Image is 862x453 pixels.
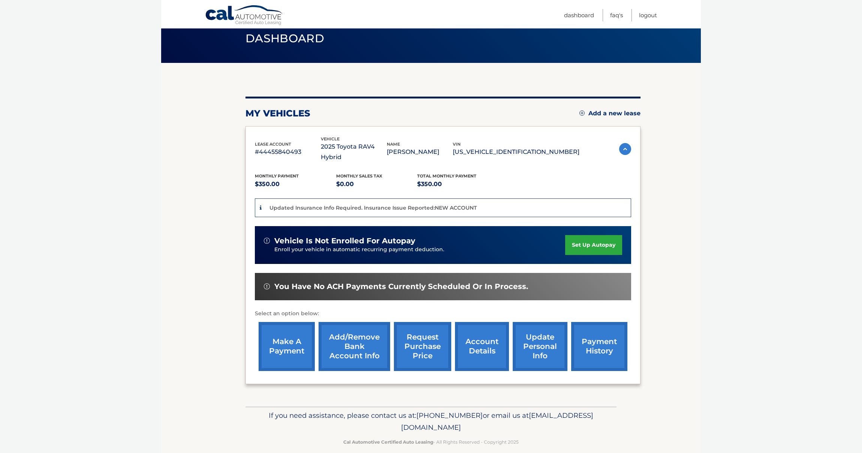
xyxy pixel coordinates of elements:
p: $350.00 [417,179,498,189]
span: lease account [255,142,291,147]
a: FAQ's [610,9,623,21]
p: [PERSON_NAME] [387,147,453,157]
p: $350.00 [255,179,336,189]
span: Dashboard [245,31,324,45]
span: Total Monthly Payment [417,173,476,179]
strong: Cal Automotive Certified Auto Leasing [343,439,433,445]
span: vin [453,142,461,147]
a: account details [455,322,509,371]
p: If you need assistance, please contact us at: or email us at [250,410,612,434]
span: You have no ACH payments currently scheduled or in process. [274,282,528,291]
span: name [387,142,400,147]
p: 2025 Toyota RAV4 Hybrid [321,142,387,162]
a: update personal info [513,322,567,371]
img: alert-white.svg [264,283,270,289]
a: Cal Automotive [205,5,284,27]
p: Enroll your vehicle in automatic recurring payment deduction. [274,246,565,254]
p: - All Rights Reserved - Copyright 2025 [250,438,612,446]
a: make a payment [259,322,315,371]
a: Add/Remove bank account info [319,322,390,371]
h2: my vehicles [245,108,310,119]
a: set up autopay [565,235,622,255]
a: request purchase price [394,322,451,371]
a: Dashboard [564,9,594,21]
span: vehicle is not enrolled for autopay [274,236,415,246]
a: Add a new lease [579,110,641,117]
p: Select an option below: [255,309,631,318]
p: $0.00 [336,179,418,189]
p: #44455840493 [255,147,321,157]
span: vehicle [321,136,340,142]
img: add.svg [579,110,585,116]
span: [PHONE_NUMBER] [416,411,483,420]
a: payment history [571,322,627,371]
p: Updated Insurance Info Required. Insurance Issue Reported:NEW ACCOUNT [269,204,477,211]
img: accordion-active.svg [619,143,631,155]
span: Monthly Payment [255,173,299,179]
img: alert-white.svg [264,238,270,244]
a: Logout [639,9,657,21]
span: Monthly sales Tax [336,173,382,179]
p: [US_VEHICLE_IDENTIFICATION_NUMBER] [453,147,579,157]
